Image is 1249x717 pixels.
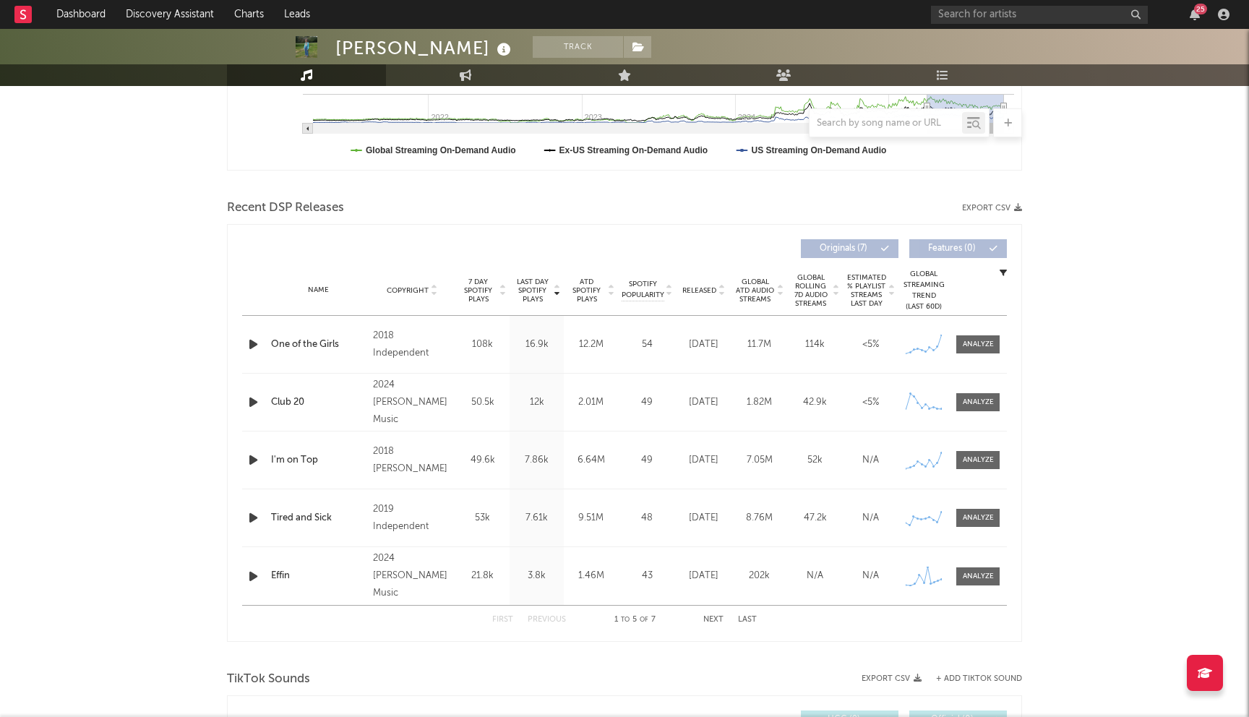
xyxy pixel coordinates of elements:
[791,273,830,308] span: Global Rolling 7D Audio Streams
[679,338,728,352] div: [DATE]
[909,239,1007,258] button: Features(0)
[513,453,560,468] div: 7.86k
[735,453,784,468] div: 7.05M
[962,204,1022,212] button: Export CSV
[567,453,614,468] div: 6.64M
[533,36,623,58] button: Track
[846,273,886,308] span: Estimated % Playlist Streams Last Day
[846,395,895,410] div: <5%
[679,395,728,410] div: [DATE]
[679,511,728,525] div: [DATE]
[936,675,1022,683] button: + Add TikTok Sound
[528,616,566,624] button: Previous
[682,286,716,295] span: Released
[366,145,516,155] text: Global Streaming On-Demand Audio
[373,377,452,429] div: 2024 [PERSON_NAME] Music
[640,617,648,623] span: of
[513,395,560,410] div: 12k
[931,6,1148,24] input: Search for artists
[513,338,560,352] div: 16.9k
[227,671,310,688] span: TikTok Sounds
[622,338,672,352] div: 54
[922,675,1022,683] button: + Add TikTok Sound
[622,395,672,410] div: 49
[846,569,895,583] div: N/A
[735,511,784,525] div: 8.76M
[567,338,614,352] div: 12.2M
[735,338,784,352] div: 11.7M
[791,511,839,525] div: 47.2k
[387,286,429,295] span: Copyright
[902,269,945,312] div: Global Streaming Trend (Last 60D)
[791,453,839,468] div: 52k
[459,395,506,410] div: 50.5k
[1194,4,1207,14] div: 25
[373,327,452,362] div: 2018 Independent
[227,199,344,217] span: Recent DSP Releases
[459,569,506,583] div: 21.8k
[373,550,452,602] div: 2024 [PERSON_NAME] Music
[919,244,985,253] span: Features ( 0 )
[846,453,895,468] div: N/A
[373,443,452,478] div: 2018 [PERSON_NAME]
[492,616,513,624] button: First
[513,511,560,525] div: 7.61k
[373,501,452,536] div: 2019 Independent
[622,569,672,583] div: 43
[622,279,664,301] span: Spotify Popularity
[271,285,366,296] div: Name
[621,617,630,623] span: to
[810,118,962,129] input: Search by song name or URL
[1190,9,1200,20] button: 25
[271,569,366,583] a: Effin
[791,569,839,583] div: N/A
[567,278,606,304] span: ATD Spotify Plays
[459,453,506,468] div: 49.6k
[271,395,366,410] a: Club 20
[335,36,515,60] div: [PERSON_NAME]
[595,611,674,629] div: 1 5 7
[459,278,497,304] span: 7 Day Spotify Plays
[846,338,895,352] div: <5%
[751,145,886,155] text: US Streaming On-Demand Audio
[271,511,366,525] a: Tired and Sick
[791,338,839,352] div: 114k
[679,453,728,468] div: [DATE]
[679,569,728,583] div: [DATE]
[801,239,898,258] button: Originals(7)
[513,278,551,304] span: Last Day Spotify Plays
[791,395,839,410] div: 42.9k
[735,395,784,410] div: 1.82M
[862,674,922,683] button: Export CSV
[513,569,560,583] div: 3.8k
[567,569,614,583] div: 1.46M
[567,511,614,525] div: 9.51M
[622,453,672,468] div: 49
[738,616,757,624] button: Last
[459,338,506,352] div: 108k
[703,616,724,624] button: Next
[567,395,614,410] div: 2.01M
[271,338,366,352] a: One of the Girls
[810,244,877,253] span: Originals ( 7 )
[559,145,708,155] text: Ex-US Streaming On-Demand Audio
[735,278,775,304] span: Global ATD Audio Streams
[271,453,366,468] a: I'm on Top
[735,569,784,583] div: 202k
[459,511,506,525] div: 53k
[622,511,672,525] div: 48
[846,511,895,525] div: N/A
